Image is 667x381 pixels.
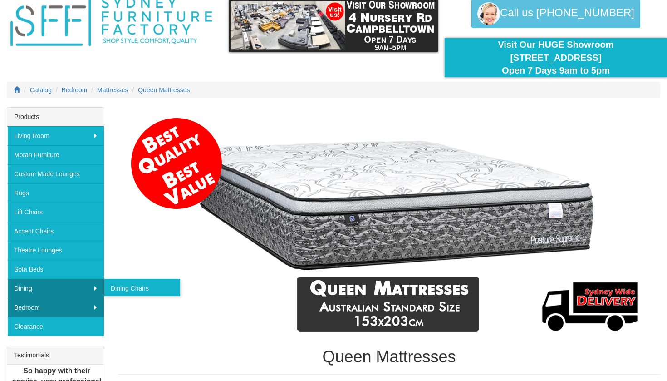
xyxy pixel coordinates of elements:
a: Living Room [7,126,104,145]
a: Sofa Beds [7,260,104,279]
a: Mattresses [97,86,128,94]
a: Moran Furniture [7,145,104,164]
a: Clearance [7,317,104,336]
img: Queen Mattresses [128,112,651,339]
a: Dining Chairs [104,279,180,298]
a: Bedroom [62,86,88,94]
h1: Queen Mattresses [118,348,660,366]
a: Custom Made Lounges [7,164,104,183]
a: Bedroom [7,298,104,317]
div: Visit Our HUGE Showroom [STREET_ADDRESS] Open 7 Days 9am to 5pm [451,38,660,77]
a: Theatre Lounges [7,241,104,260]
a: Accent Chairs [7,222,104,241]
a: Queen Mattresses [138,86,190,94]
a: Lift Chairs [7,203,104,222]
a: Rugs [7,183,104,203]
div: Testimonials [7,346,104,365]
div: Products [7,108,104,126]
a: Catalog [30,86,52,94]
a: Dining [7,279,104,298]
